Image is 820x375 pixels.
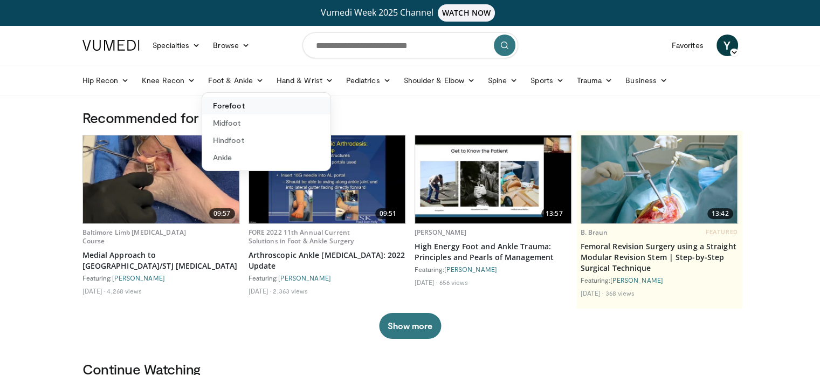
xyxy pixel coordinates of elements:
[273,287,308,295] li: 2,363 views
[270,70,340,91] a: Hand & Wrist
[249,274,406,282] div: Featuring:
[107,287,142,295] li: 4,268 views
[112,274,165,282] a: [PERSON_NAME]
[340,70,397,91] a: Pediatrics
[570,70,619,91] a: Trauma
[202,132,330,149] a: Hindfoot
[706,228,738,236] span: FEATURED
[581,276,738,284] div: Featuring:
[202,70,270,91] a: Foot & Ankle
[84,4,736,22] a: Vumedi Week 2025 ChannelWATCH NOW
[82,250,240,271] a: Medial Approach to [GEOGRAPHIC_DATA]/STJ [MEDICAL_DATA]
[415,241,572,263] a: High Energy Foot and Ankle Trauma: Principles and Pearls of Management
[415,278,438,287] li: [DATE]
[438,4,495,22] span: WATCH NOW
[541,208,567,219] span: 13:57
[397,70,481,91] a: Shoulder & Elbow
[146,35,207,56] a: Specialties
[249,287,272,295] li: [DATE]
[707,208,733,219] span: 13:42
[524,70,570,91] a: Sports
[415,265,572,274] div: Featuring:
[581,135,738,223] img: 4275ad52-8fa6-4779-9598-00e5d5b95857.620x360_q85_upscale.jpg
[278,274,331,282] a: [PERSON_NAME]
[82,274,240,282] div: Featuring:
[481,70,524,91] a: Spine
[76,70,136,91] a: Hip Recon
[379,313,441,339] button: Show more
[135,70,202,91] a: Knee Recon
[716,35,738,56] a: Y
[249,228,354,246] a: FORE 2022 11th Annual Current Solutions in Foot & Ankle Surgery
[206,35,256,56] a: Browse
[415,135,571,223] img: cb15a634-6d0b-4a0e-8272-4b5a4a9aedf8.620x360_q85_upscale.jpg
[581,241,738,274] a: Femoral Revision Surgery using a Straight Modular Revision Stem | Step-by-Step Surgical Technique
[249,135,405,223] img: eb90b935-2e64-4269-b2be-2e2663bc1329.620x360_q85_upscale.jpg
[82,40,140,51] img: VuMedi Logo
[302,32,518,58] input: Search topics, interventions
[581,135,738,223] a: 13:42
[610,276,663,284] a: [PERSON_NAME]
[83,135,239,223] a: 09:57
[375,208,401,219] span: 09:51
[202,114,330,132] a: Midfoot
[581,228,608,237] a: B. Braun
[249,135,405,223] a: 09:51
[83,135,239,223] img: b3e585cd-3312-456d-b1b7-4eccbcdb01ed.620x360_q85_upscale.jpg
[82,287,106,295] li: [DATE]
[209,208,235,219] span: 09:57
[202,97,330,114] a: Forefoot
[444,265,497,273] a: [PERSON_NAME]
[619,70,674,91] a: Business
[665,35,710,56] a: Favorites
[581,289,604,297] li: [DATE]
[82,109,738,126] h3: Recommended for You
[202,149,330,166] a: Ankle
[415,135,571,223] a: 13:57
[82,228,186,246] a: Baltimore Limb [MEDICAL_DATA] Course
[249,250,406,271] a: Arthroscopic Ankle [MEDICAL_DATA]: 2022 Update
[415,228,467,237] a: [PERSON_NAME]
[605,289,635,297] li: 368 views
[439,278,468,287] li: 656 views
